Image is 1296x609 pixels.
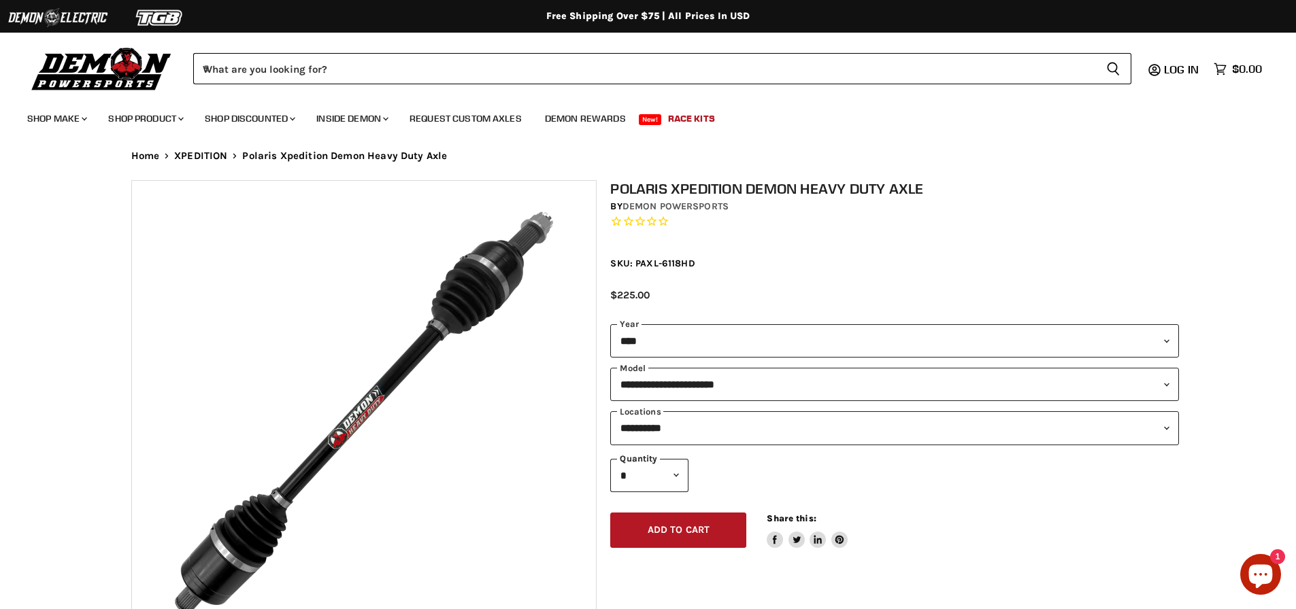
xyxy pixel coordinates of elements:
div: by [610,199,1179,214]
a: Home [131,150,160,162]
form: Product [193,53,1131,84]
a: $0.00 [1207,59,1269,79]
div: Free Shipping Over $75 | All Prices In USD [104,10,1193,22]
div: SKU: PAXL-6118HD [610,256,1179,271]
span: Log in [1164,63,1199,76]
a: Inside Demon [306,105,397,133]
span: Share this: [767,513,816,523]
a: Log in [1158,63,1207,75]
ul: Main menu [17,99,1259,133]
button: Add to cart [610,512,746,549]
inbox-online-store-chat: Shopify online store chat [1236,554,1285,598]
img: TGB Logo 2 [109,5,211,31]
span: New! [639,114,662,125]
img: Demon Electric Logo 2 [7,5,109,31]
span: $0.00 [1232,63,1262,75]
a: Demon Rewards [535,105,636,133]
h1: Polaris Xpedition Demon Heavy Duty Axle [610,180,1179,197]
aside: Share this: [767,512,848,549]
span: $225.00 [610,289,650,301]
span: Polaris Xpedition Demon Heavy Duty Axle [242,150,447,162]
span: Rated 0.0 out of 5 stars 0 reviews [610,215,1179,229]
img: Demon Powersports [27,44,176,92]
a: Demon Powersports [622,201,729,212]
a: Shop Product [98,105,192,133]
a: Shop Make [17,105,95,133]
a: Race Kits [658,105,725,133]
select: keys [610,411,1179,445]
a: Shop Discounted [195,105,303,133]
a: XPEDITION [174,150,227,162]
button: Search [1095,53,1131,84]
span: Add to cart [648,524,710,536]
nav: Breadcrumbs [104,150,1193,162]
input: When autocomplete results are available use up and down arrows to review and enter to select [193,53,1095,84]
a: Request Custom Axles [399,105,532,133]
select: Quantity [610,459,688,492]
select: year [610,324,1179,358]
select: modal-name [610,368,1179,401]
